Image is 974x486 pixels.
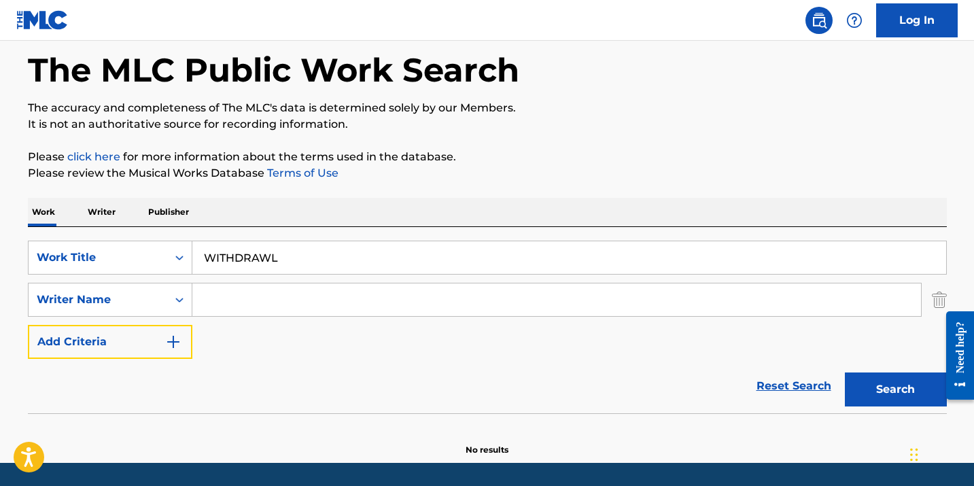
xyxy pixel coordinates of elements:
[28,325,192,359] button: Add Criteria
[264,167,338,179] a: Terms of Use
[28,165,947,181] p: Please review the Musical Works Database
[28,116,947,133] p: It is not an authoritative source for recording information.
[910,434,918,475] div: Drag
[805,7,833,34] a: Public Search
[906,421,974,486] iframe: Chat Widget
[37,249,159,266] div: Work Title
[28,50,519,90] h1: The MLC Public Work Search
[16,10,69,30] img: MLC Logo
[936,301,974,411] iframe: Resource Center
[750,371,838,401] a: Reset Search
[37,292,159,308] div: Writer Name
[28,241,947,413] form: Search Form
[28,100,947,116] p: The accuracy and completeness of The MLC's data is determined solely by our Members.
[932,283,947,317] img: Delete Criterion
[28,198,59,226] p: Work
[845,372,947,406] button: Search
[876,3,958,37] a: Log In
[144,198,193,226] p: Publisher
[28,149,947,165] p: Please for more information about the terms used in the database.
[846,12,863,29] img: help
[84,198,120,226] p: Writer
[67,150,120,163] a: click here
[466,428,508,456] p: No results
[841,7,868,34] div: Help
[165,334,181,350] img: 9d2ae6d4665cec9f34b9.svg
[811,12,827,29] img: search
